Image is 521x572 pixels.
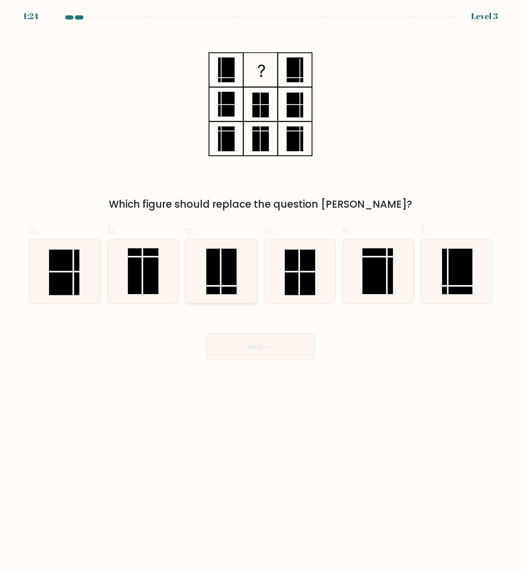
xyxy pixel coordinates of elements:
[23,10,39,22] div: 1:24
[264,222,274,238] span: d.
[107,222,117,238] span: b.
[342,222,351,238] span: e.
[420,222,426,238] span: f.
[206,334,315,360] button: Next
[34,197,487,212] div: Which figure should replace the question [PERSON_NAME]?
[471,10,498,22] div: Level 3
[185,222,194,238] span: c.
[29,222,39,238] span: a.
